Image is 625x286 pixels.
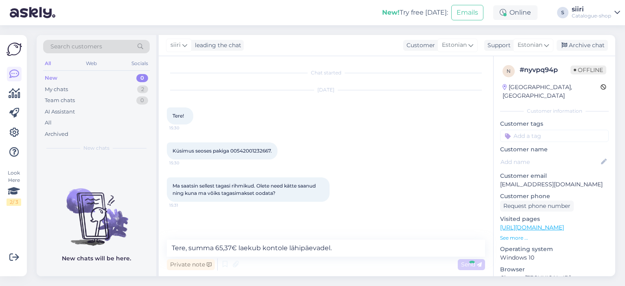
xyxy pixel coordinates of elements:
[557,40,608,51] div: Archive chat
[572,13,611,19] div: Catalogue-shop
[500,245,609,253] p: Operating system
[500,224,564,231] a: [URL][DOMAIN_NAME]
[45,119,52,127] div: All
[500,192,609,201] p: Customer phone
[136,74,148,82] div: 0
[83,144,109,152] span: New chats
[45,130,68,138] div: Archived
[45,96,75,105] div: Team chats
[137,85,148,94] div: 2
[7,41,22,57] img: Askly Logo
[50,42,102,51] span: Search customers
[43,58,52,69] div: All
[173,183,317,196] span: Ma saatsin sellest tagasi rihmikud. Olete need kätte saanud ning kuna ma võiks tagasimakset oodata?
[520,65,570,75] div: # nyvpq94p
[167,69,485,76] div: Chat started
[500,107,609,115] div: Customer information
[500,130,609,142] input: Add a tag
[136,96,148,105] div: 0
[45,74,57,82] div: New
[518,41,542,50] span: Estonian
[500,253,609,262] p: Windows 10
[442,41,467,50] span: Estonian
[500,201,574,212] div: Request phone number
[382,9,400,16] b: New!
[403,41,435,50] div: Customer
[169,202,200,208] span: 15:31
[451,5,483,20] button: Emails
[130,58,150,69] div: Socials
[500,265,609,274] p: Browser
[500,145,609,154] p: Customer name
[170,41,181,50] span: siiri
[507,68,511,74] span: n
[493,5,538,20] div: Online
[7,199,21,206] div: 2 / 3
[382,8,448,17] div: Try free [DATE]:
[500,172,609,180] p: Customer email
[500,274,609,282] p: Chrome [TECHNICAL_ID]
[500,157,599,166] input: Add name
[84,58,98,69] div: Web
[572,6,620,19] a: siiriCatalogue-shop
[62,254,131,263] p: New chats will be here.
[169,125,200,131] span: 15:30
[500,120,609,128] p: Customer tags
[192,41,241,50] div: leading the chat
[570,65,606,74] span: Offline
[45,108,75,116] div: AI Assistant
[169,160,200,166] span: 15:30
[503,83,601,100] div: [GEOGRAPHIC_DATA], [GEOGRAPHIC_DATA]
[557,7,568,18] div: S
[45,85,68,94] div: My chats
[500,234,609,242] p: See more ...
[173,148,272,154] span: Küsimus seoses pakiga 00542001232667.
[500,180,609,189] p: [EMAIL_ADDRESS][DOMAIN_NAME]
[7,169,21,206] div: Look Here
[173,113,184,119] span: Tere!
[37,174,156,247] img: No chats
[500,215,609,223] p: Visited pages
[572,6,611,13] div: siiri
[484,41,511,50] div: Support
[167,86,485,94] div: [DATE]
